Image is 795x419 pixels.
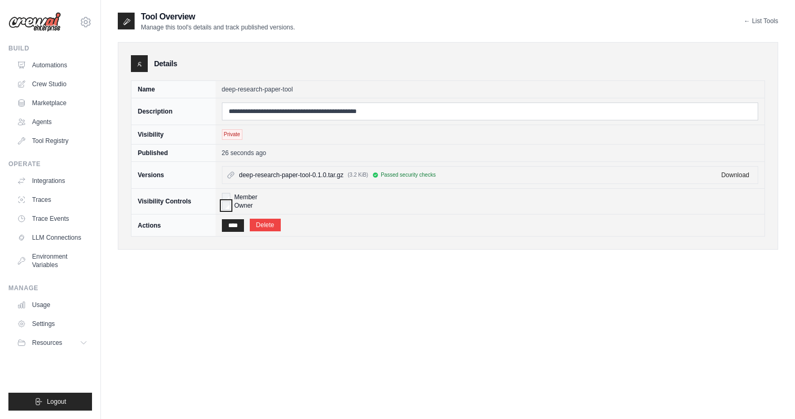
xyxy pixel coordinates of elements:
[8,12,61,32] img: Logo
[13,172,92,189] a: Integrations
[721,171,749,179] a: Download
[141,23,295,32] p: Manage this tool's details and track published versions.
[13,229,92,246] a: LLM Connections
[131,214,216,237] th: Actions
[8,160,92,168] div: Operate
[141,11,295,23] h2: Tool Overview
[8,44,92,53] div: Build
[13,248,92,273] a: Environment Variables
[13,210,92,227] a: Trace Events
[348,171,368,179] span: (3.2 KiB)
[235,201,253,210] label: Owner
[381,171,436,179] span: Passed security checks
[744,17,778,25] a: ← List Tools
[13,57,92,74] a: Automations
[13,334,92,351] button: Resources
[131,162,216,189] th: Versions
[131,81,216,98] th: Name
[222,129,242,140] span: Private
[13,114,92,130] a: Agents
[13,315,92,332] a: Settings
[13,76,92,93] a: Crew Studio
[13,191,92,208] a: Traces
[131,189,216,214] th: Visibility Controls
[250,219,281,231] a: Delete
[13,95,92,111] a: Marketplace
[235,193,258,201] label: Member
[8,393,92,411] button: Logout
[47,397,66,406] span: Logout
[32,339,62,347] span: Resources
[131,145,216,162] th: Published
[131,98,216,125] th: Description
[222,149,267,157] time: August 29, 2025 at 12:17 PDT
[154,58,177,69] h3: Details
[13,132,92,149] a: Tool Registry
[239,171,344,179] span: deep-research-paper-tool-0.1.0.tar.gz
[216,81,765,98] td: deep-research-paper-tool
[8,284,92,292] div: Manage
[131,125,216,145] th: Visibility
[13,297,92,313] a: Usage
